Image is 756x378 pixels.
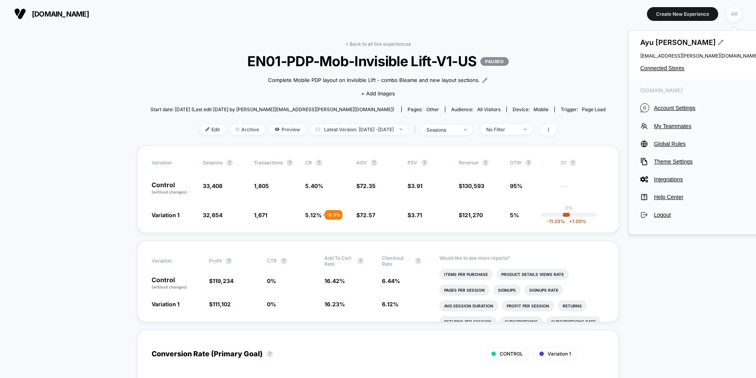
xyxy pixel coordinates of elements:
span: 130,593 [462,182,484,189]
span: Archive [230,124,265,135]
span: 32,654 [203,212,222,218]
span: CTR [267,258,277,264]
span: 72.35 [360,182,376,189]
span: 5% [510,212,519,218]
div: Audience: [451,106,500,112]
span: CONTROL [500,351,523,357]
p: | [568,211,570,217]
span: 3.71 [411,212,422,218]
span: Latest Version: [DATE] - [DATE] [310,124,408,135]
li: Subscriptions [500,316,543,327]
span: 33,408 [203,182,222,189]
li: Pages Per Session [439,285,489,296]
button: ? [421,160,428,166]
span: Device: [506,106,554,112]
button: ? [226,160,233,166]
div: Trigger: [561,106,606,112]
span: Preview [269,124,306,135]
div: Pages: [408,106,439,112]
li: Items Per Purchase [439,269,493,280]
a: < Back to all live experiences [345,41,411,47]
button: ? [267,351,273,357]
img: end [400,128,402,130]
span: Variation 1 [152,301,180,307]
li: Signups Rate [524,285,563,296]
span: Page Load [582,106,606,112]
span: mobile [534,106,548,112]
span: other [426,106,439,112]
span: PSV [408,160,417,166]
p: Control [152,182,195,195]
span: 111,102 [213,301,231,307]
span: 3.91 [411,182,422,189]
li: Product Details Views Rate [497,269,569,280]
li: Profit Per Session [502,300,554,311]
span: Profit [209,258,222,264]
div: sessions [426,127,458,133]
span: $ [209,277,233,284]
button: ? [316,160,322,166]
div: No Filter [486,127,518,132]
span: OTW [510,160,553,166]
span: 6.44 % [382,277,400,284]
span: + Add Images [361,90,395,97]
span: EN01-PDP-Mob-Invisible Lift-V1-US [173,53,583,69]
img: end [524,128,526,130]
span: 119,234 [213,277,233,284]
span: $ [408,182,422,189]
p: PAUSED [480,57,508,66]
img: end [235,127,239,131]
span: --- [561,184,604,195]
img: edit [206,127,209,131]
button: ? [371,160,377,166]
span: Variation 1 [548,351,571,357]
span: $ [356,212,375,218]
span: Transactions [254,160,283,166]
span: 1.05 % [565,218,586,224]
span: 16.23 % [324,301,345,307]
button: ? [570,160,576,166]
img: calendar [316,127,320,131]
div: AR [726,6,742,22]
span: (without changes) [152,190,187,194]
span: 95% [510,182,523,189]
span: $ [459,182,484,189]
li: Avg Session Duration [439,300,498,311]
button: ? [482,160,489,166]
span: 0 % [267,277,276,284]
p: Control [152,277,201,290]
span: Edit [200,124,226,135]
span: CI [561,160,604,166]
span: | [412,124,421,136]
span: All Visitors [477,106,500,112]
span: Complete Mobile PDP layout on Invisible Lift - combo Bleame and new layout sections. [268,76,480,84]
span: 5.40 % [305,182,323,189]
span: Sessions [203,160,222,166]
span: 0 % [267,301,276,307]
span: $ [209,301,231,307]
span: 72.57 [360,212,375,218]
span: [DOMAIN_NAME] [32,10,89,18]
span: 121,270 [462,212,483,218]
p: Would like to see more reports? [439,255,604,261]
img: end [464,129,467,130]
span: + [569,218,572,224]
span: $ [408,212,422,218]
button: ? [415,258,421,264]
li: Subscriptions Rate [547,316,600,327]
span: $ [459,212,483,218]
li: Returns Per Session [439,316,496,327]
span: $ [356,182,376,189]
span: Variation [152,160,195,166]
div: - 5.3 % [325,210,342,220]
span: Checkout Rate [382,255,411,267]
li: Returns [558,300,587,311]
span: Revenue [459,160,478,166]
button: AR [724,6,744,22]
button: ? [525,160,532,166]
span: 16.42 % [324,277,345,284]
span: AOV [356,160,367,166]
p: 0% [565,205,573,211]
span: (without changes) [152,285,187,289]
span: Add To Cart Rate [324,255,354,267]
